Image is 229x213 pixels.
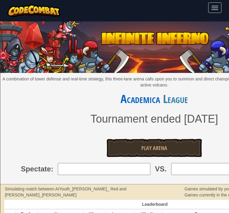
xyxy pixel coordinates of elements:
[155,164,167,174] span: VS.
[21,164,51,174] span: Spectate
[141,144,167,152] span: Play Arena
[5,186,126,197] strong: Simulating match between AIYouth_[PERSON_NAME]_ Red and [PERSON_NAME]_[PERSON_NAME]
[121,91,160,107] a: Academica
[51,164,53,174] span: :
[8,5,60,17] img: CodeCombat logo
[160,91,188,107] span: League
[107,139,202,157] a: Play Arena
[142,202,168,207] span: Leaderboard
[90,113,218,125] span: Tournament ended [DATE]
